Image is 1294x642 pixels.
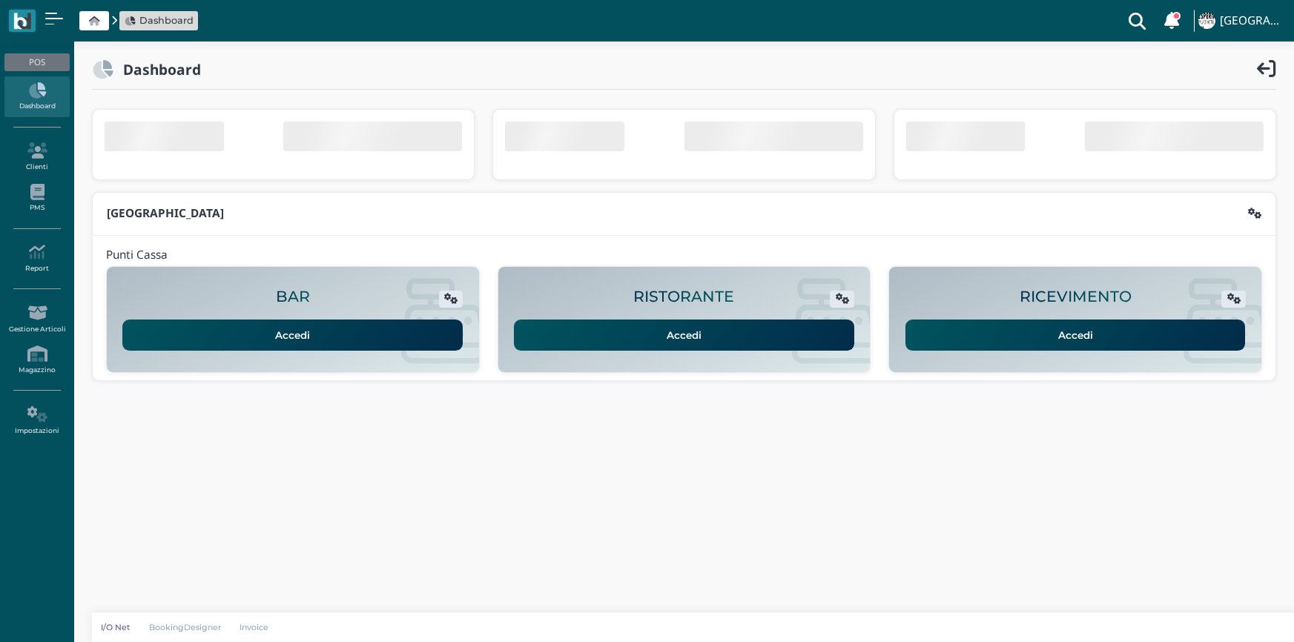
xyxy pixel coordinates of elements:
a: Accedi [905,320,1246,351]
a: Report [4,238,69,279]
iframe: Help widget launcher [1189,596,1281,629]
h4: Punti Cassa [106,249,168,262]
div: POS [4,53,69,71]
h2: RICEVIMENTO [1020,288,1132,305]
a: Accedi [514,320,854,351]
h2: Dashboard [113,62,201,77]
a: PMS [4,178,69,219]
h2: BAR [276,288,310,305]
img: ... [1198,13,1215,29]
a: Accedi [122,320,463,351]
a: Clienti [4,136,69,177]
h2: RISTORANTE [633,288,734,305]
a: Dashboard [4,76,69,117]
a: Dashboard [125,13,194,27]
img: logo [13,13,30,30]
a: Impostazioni [4,400,69,441]
h4: [GEOGRAPHIC_DATA] [1220,15,1285,27]
a: Gestione Articoli [4,299,69,340]
a: Magazzino [4,340,69,380]
a: ... [GEOGRAPHIC_DATA] [1196,3,1285,39]
b: [GEOGRAPHIC_DATA] [107,205,224,221]
span: Dashboard [139,13,194,27]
